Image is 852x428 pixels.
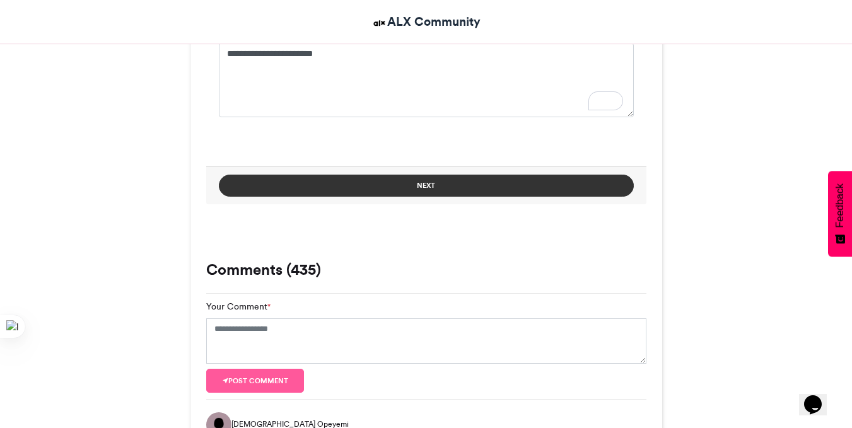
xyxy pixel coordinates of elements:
[834,183,846,228] span: Feedback
[828,171,852,257] button: Feedback - Show survey
[799,378,839,415] iframe: chat widget
[219,175,634,197] button: Next
[206,262,646,277] h3: Comments (435)
[371,13,481,31] a: ALX Community
[206,300,271,313] label: Your Comment
[219,43,634,117] textarea: To enrich screen reader interactions, please activate Accessibility in Grammarly extension settings
[206,369,305,393] button: Post comment
[371,15,387,31] img: ALX Community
